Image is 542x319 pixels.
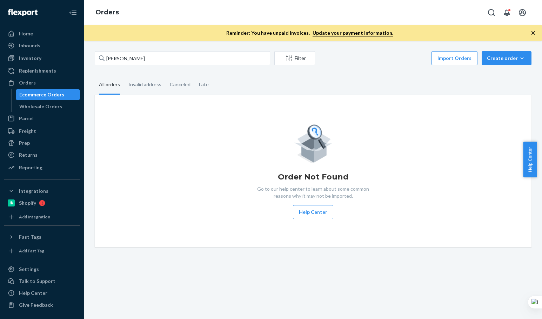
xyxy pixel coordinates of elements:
a: Orders [4,77,80,88]
ol: breadcrumbs [90,2,125,23]
button: Create order [482,51,531,65]
div: Canceled [170,75,190,94]
button: Talk to Support [4,276,80,287]
a: Wholesale Orders [16,101,80,112]
div: Give Feedback [19,301,53,308]
button: Help Center [293,205,333,219]
a: Add Integration [4,211,80,223]
button: Filter [274,51,315,65]
div: Help Center [19,290,47,297]
iframe: Opens a widget where you can chat to one of our agents [497,298,535,315]
a: Returns [4,149,80,161]
div: Returns [19,151,38,158]
div: All orders [99,75,120,95]
a: Reporting [4,162,80,173]
div: Replenishments [19,67,56,74]
a: Home [4,28,80,39]
p: Go to our help center to learn about some common reasons why it may not be imported. [252,185,375,199]
div: Filter [275,55,315,62]
img: Flexport logo [8,9,38,16]
div: Orders [19,79,36,86]
a: Orders [95,8,119,16]
a: Shopify [4,197,80,209]
a: Replenishments [4,65,80,76]
div: Create order [487,55,526,62]
a: Inventory [4,53,80,64]
img: Empty list [294,123,332,163]
button: Fast Tags [4,231,80,243]
a: Add Fast Tag [4,245,80,257]
button: Help Center [523,142,537,177]
button: Give Feedback [4,299,80,311]
div: Fast Tags [19,233,41,240]
div: Wholesale Orders [19,103,62,110]
div: Talk to Support [19,278,55,285]
div: Shopify [19,199,36,206]
div: Prep [19,140,30,147]
a: Inbounds [4,40,80,51]
a: Freight [4,125,80,137]
button: Close Navigation [66,6,80,20]
button: Open account menu [515,6,529,20]
button: Integrations [4,185,80,197]
a: Update your payment information. [313,30,393,36]
div: Add Integration [19,214,50,220]
div: Ecommerce Orders [19,91,64,98]
input: Search orders [95,51,270,65]
a: Prep [4,137,80,149]
button: Import Orders [431,51,477,65]
div: Home [19,30,33,37]
h1: Order Not Found [278,171,349,183]
a: Parcel [4,113,80,124]
div: Settings [19,266,39,273]
div: Integrations [19,188,48,195]
div: Inbounds [19,42,40,49]
div: Parcel [19,115,34,122]
div: Reporting [19,164,42,171]
button: Open Search Box [484,6,498,20]
button: Open notifications [500,6,514,20]
a: Help Center [4,287,80,299]
div: Add Fast Tag [19,248,44,254]
a: Ecommerce Orders [16,89,80,100]
div: Invalid address [128,75,161,94]
a: Settings [4,264,80,275]
p: Reminder: You have unpaid invoices. [226,29,393,36]
div: Inventory [19,55,41,62]
div: Late [199,75,209,94]
div: Freight [19,128,36,135]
